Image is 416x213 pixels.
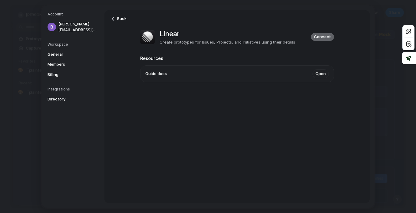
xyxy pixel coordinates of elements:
[222,162,260,172] button: Reload Manifest
[46,19,98,34] a: [PERSON_NAME][EMAIL_ADDRESS][DOMAIN_NAME]
[59,132,84,136] span: Check Status
[17,62,260,67] label: Surface
[48,87,98,92] h5: Integrations
[314,34,331,40] span: Connect
[227,165,255,169] span: Reload Manifest
[17,49,260,56] h2: Build a Skill Pack
[160,28,295,39] h1: Linear
[17,86,260,90] label: Seed URLs (one per line)
[48,96,86,102] span: Directory
[46,49,98,59] a: General
[312,69,329,78] a: Open
[23,132,43,136] span: Start Build
[58,21,97,27] span: [PERSON_NAME]
[48,51,86,57] span: General
[160,39,295,45] p: Create prototypes for Issues, Projects, and Initiatives using their details
[17,163,76,171] h2: Manifest Preview
[251,13,264,18] span: Mock
[46,70,98,79] a: Billing
[10,26,268,32] p: Build a Skill Pack from seed URLs, preview the manifest, and test with queries
[48,11,98,17] h5: Account
[58,27,97,32] span: [EMAIL_ADDRESS][DOMAIN_NAME]
[108,14,130,24] a: Back
[48,71,86,77] span: Billing
[17,178,260,192] pre: No manifest loaded
[10,10,222,21] h1: Instant Expert — Skill Pack Playground
[46,60,98,69] a: Members
[53,128,91,140] button: Check Status
[140,55,334,62] h2: Resources
[117,16,127,22] span: Back
[311,33,334,41] button: Connect
[17,128,49,140] button: Start Build
[48,61,86,67] span: Members
[145,71,167,77] span: Guide docs
[46,94,98,104] a: Directory
[48,41,98,47] h5: Workspace
[234,11,268,20] div: Mode:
